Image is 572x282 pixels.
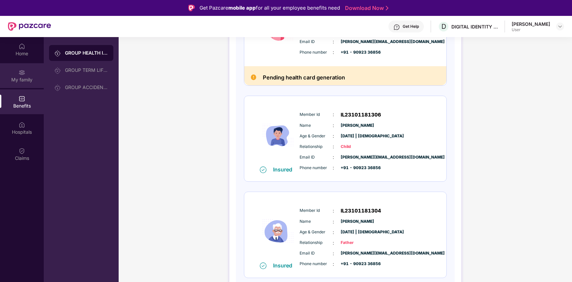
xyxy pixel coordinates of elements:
[333,239,334,247] span: :
[188,5,195,11] img: Logo
[300,112,333,118] span: Member Id
[300,261,333,267] span: Phone number
[300,229,333,235] span: Age & Gender
[228,5,256,11] strong: mobile app
[300,49,333,56] span: Phone number
[341,49,374,56] span: +91 - 90923 36856
[300,144,333,150] span: Relationship
[333,154,334,161] span: :
[386,5,388,12] img: Stroke
[65,50,108,56] div: GROUP HEALTH INSURANCE
[341,207,381,215] span: IL23101181304
[441,23,446,30] span: D
[19,69,25,76] img: svg+xml;base64,PHN2ZyB3aWR0aD0iMjAiIGhlaWdodD0iMjAiIHZpZXdCb3g9IjAgMCAyMCAyMCIgZmlsbD0ibm9uZSIgeG...
[54,84,61,91] img: svg+xml;base64,PHN2ZyB3aWR0aD0iMjAiIGhlaWdodD0iMjAiIHZpZXdCb3g9IjAgMCAyMCAyMCIgZmlsbD0ibm9uZSIgeG...
[19,95,25,102] img: svg+xml;base64,PHN2ZyBpZD0iQmVuZWZpdHMiIHhtbG5zPSJodHRwOi8vd3d3LnczLm9yZy8yMDAwL3N2ZyIgd2lkdGg9Ij...
[300,208,333,214] span: Member Id
[333,143,334,150] span: :
[333,229,334,236] span: :
[333,164,334,171] span: :
[557,24,563,29] img: svg+xml;base64,PHN2ZyBpZD0iRHJvcGRvd24tMzJ4MzIiIHhtbG5zPSJodHRwOi8vd3d3LnczLm9yZy8yMDAwL3N2ZyIgd2...
[260,166,266,173] img: svg+xml;base64,PHN2ZyB4bWxucz0iaHR0cDovL3d3dy53My5vcmcvMjAwMC9zdmciIHdpZHRoPSIxNiIgaGVpZ2h0PSIxNi...
[19,121,25,128] img: svg+xml;base64,PHN2ZyBpZD0iSG9zcGl0YWxzIiB4bWxucz0iaHR0cDovL3d3dy53My5vcmcvMjAwMC9zdmciIHdpZHRoPS...
[341,154,374,161] span: [PERSON_NAME][EMAIL_ADDRESS][DOMAIN_NAME]
[260,262,266,269] img: svg+xml;base64,PHN2ZyB4bWxucz0iaHR0cDovL3d3dy53My5vcmcvMjAwMC9zdmciIHdpZHRoPSIxNiIgaGVpZ2h0PSIxNi...
[251,74,256,80] img: Pending
[300,154,333,161] span: Email ID
[333,122,334,129] span: :
[403,24,419,29] div: Get Help
[54,67,61,74] img: svg+xml;base64,PHN2ZyB3aWR0aD0iMjAiIGhlaWdodD0iMjAiIHZpZXdCb3g9IjAgMCAyMCAyMCIgZmlsbD0ibm9uZSIgeG...
[341,133,374,139] span: [DATE] | [DEMOGRAPHIC_DATA]
[393,24,400,30] img: svg+xml;base64,PHN2ZyBpZD0iSGVscC0zMngzMiIgeG1sbnM9Imh0dHA6Ly93d3cudzMub3JnLzIwMDAvc3ZnIiB3aWR0aD...
[345,5,386,12] a: Download Now
[300,39,333,45] span: Email ID
[341,261,374,267] span: +91 - 90923 36856
[333,218,334,225] span: :
[341,240,374,246] span: Father
[341,250,374,257] span: [PERSON_NAME][EMAIL_ADDRESS][DOMAIN_NAME]
[258,200,298,262] img: icon
[451,23,498,30] div: DIGITAL IDENTITY INDIA PRIVATE LIMITED
[8,22,51,31] img: New Pazcare Logo
[341,144,374,150] span: Child
[263,73,345,82] h2: Pending health card generation
[341,111,381,119] span: IL23101181306
[333,38,334,45] span: :
[273,262,296,269] div: Insured
[341,122,374,129] span: [PERSON_NAME]
[273,166,296,173] div: Insured
[65,85,108,90] div: GROUP ACCIDENTAL INSURANCE
[300,218,333,225] span: Name
[300,122,333,129] span: Name
[333,49,334,56] span: :
[512,21,550,27] div: [PERSON_NAME]
[341,229,374,235] span: [DATE] | [DEMOGRAPHIC_DATA]
[19,148,25,154] img: svg+xml;base64,PHN2ZyBpZD0iQ2xhaW0iIHhtbG5zPSJodHRwOi8vd3d3LnczLm9yZy8yMDAwL3N2ZyIgd2lkdGg9IjIwIi...
[341,165,374,171] span: +91 - 90923 36856
[341,39,374,45] span: [PERSON_NAME][EMAIL_ADDRESS][DOMAIN_NAME]
[341,218,374,225] span: [PERSON_NAME]
[19,43,25,50] img: svg+xml;base64,PHN2ZyBpZD0iSG9tZSIgeG1sbnM9Imh0dHA6Ly93d3cudzMub3JnLzIwMDAvc3ZnIiB3aWR0aD0iMjAiIG...
[300,165,333,171] span: Phone number
[333,250,334,257] span: :
[333,111,334,118] span: :
[300,133,333,139] span: Age & Gender
[54,50,61,57] img: svg+xml;base64,PHN2ZyB3aWR0aD0iMjAiIGhlaWdodD0iMjAiIHZpZXdCb3g9IjAgMCAyMCAyMCIgZmlsbD0ibm9uZSIgeG...
[300,250,333,257] span: Email ID
[65,68,108,73] div: GROUP TERM LIFE INSURANCE
[333,207,334,214] span: :
[300,240,333,246] span: Relationship
[200,4,340,12] div: Get Pazcare for all your employee benefits need
[333,260,334,268] span: :
[512,27,550,32] div: User
[333,132,334,140] span: :
[258,104,298,166] img: icon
